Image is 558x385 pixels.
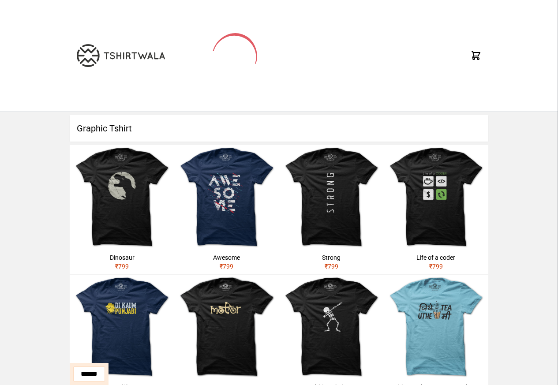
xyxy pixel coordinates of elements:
[384,145,488,274] a: Life of a coder₹799
[73,253,171,262] div: Dinosaur
[279,145,384,250] img: strong.jpg
[283,253,380,262] div: Strong
[70,145,174,274] a: Dinosaur₹799
[174,145,279,274] a: Awesome₹799
[70,145,174,250] img: dinosaur.jpg
[279,145,384,274] a: Strong₹799
[178,253,275,262] div: Awesome
[174,145,279,250] img: awesome.jpg
[279,275,384,379] img: skeleton-dabbing.jpg
[384,145,488,250] img: life-of-a-coder.jpg
[387,253,485,262] div: Life of a coder
[70,275,174,379] img: shera-di-kaum-punjabi-1.jpg
[325,263,338,270] span: ₹ 799
[70,115,488,142] h1: Graphic Tshirt
[429,263,443,270] span: ₹ 799
[384,275,488,379] img: jithe-tea-uthe-me.jpg
[115,263,129,270] span: ₹ 799
[220,263,233,270] span: ₹ 799
[174,275,279,379] img: motor.jpg
[77,44,165,67] img: TW-LOGO-400-104.png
